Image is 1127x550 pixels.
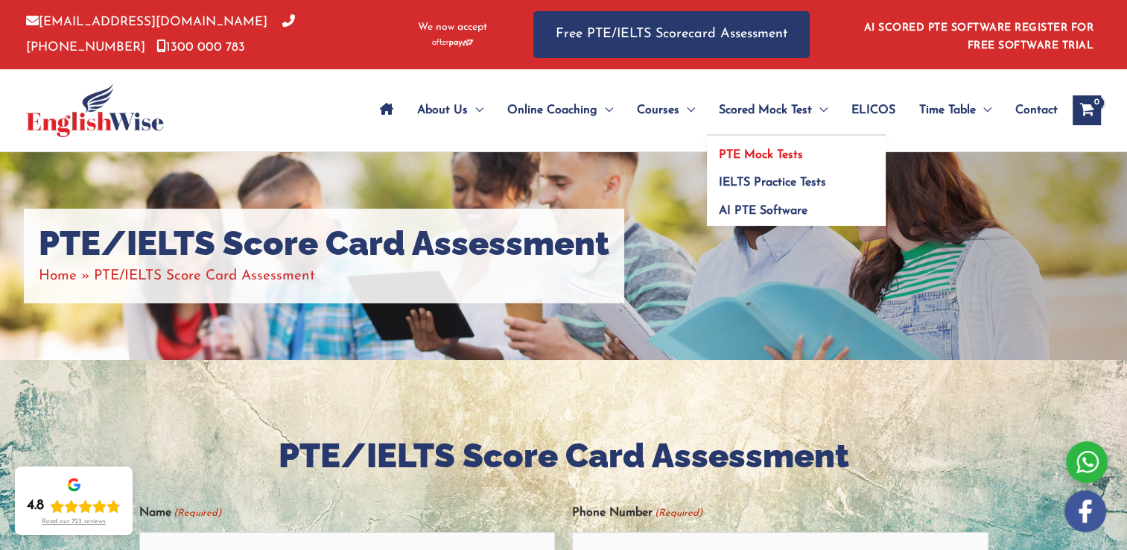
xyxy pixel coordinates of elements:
[26,16,295,53] a: [PHONE_NUMBER]
[707,164,886,192] a: IELTS Practice Tests
[1015,84,1058,136] span: Contact
[139,501,221,525] label: Name
[719,84,812,136] span: Scored Mock Test
[855,10,1101,59] aside: Header Widget 1
[1064,490,1106,532] img: white-facebook.png
[864,22,1094,51] a: AI SCORED PTE SOFTWARE REGISTER FOR FREE SOFTWARE TRIAL
[976,84,991,136] span: Menu Toggle
[468,84,483,136] span: Menu Toggle
[1073,95,1101,125] a: View Shopping Cart, empty
[572,501,702,525] label: Phone Number
[39,224,609,264] h1: PTE/IELTS Score Card Assessment
[707,84,839,136] a: Scored Mock TestMenu Toggle
[368,84,1058,136] nav: Site Navigation: Main Menu
[39,264,609,288] nav: Breadcrumbs
[679,84,695,136] span: Menu Toggle
[597,84,613,136] span: Menu Toggle
[907,84,1003,136] a: Time TableMenu Toggle
[172,501,221,525] span: (Required)
[507,84,597,136] span: Online Coaching
[27,497,44,515] div: 4.8
[26,83,164,137] img: cropped-ew-logo
[39,269,77,283] a: Home
[27,497,121,515] div: Rating: 4.8 out of 5
[707,192,886,226] a: AI PTE Software
[707,136,886,164] a: PTE Mock Tests
[1003,84,1058,136] a: Contact
[139,434,988,478] h2: PTE/IELTS Score Card Assessment
[637,84,679,136] span: Courses
[812,84,828,136] span: Menu Toggle
[839,84,907,136] a: ELICOS
[432,39,473,47] img: Afterpay-Logo
[533,11,810,58] a: Free PTE/IELTS Scorecard Assessment
[94,269,315,283] span: PTE/IELTS Score Card Assessment
[156,41,245,54] a: 1300 000 783
[719,149,803,161] span: PTE Mock Tests
[851,84,895,136] span: ELICOS
[405,84,495,136] a: About UsMenu Toggle
[719,205,807,217] span: AI PTE Software
[654,501,703,525] span: (Required)
[625,84,707,136] a: CoursesMenu Toggle
[418,20,487,35] span: We now accept
[26,16,267,28] a: [EMAIL_ADDRESS][DOMAIN_NAME]
[417,84,468,136] span: About Us
[42,518,106,526] div: Read our 723 reviews
[495,84,625,136] a: Online CoachingMenu Toggle
[719,177,826,189] span: IELTS Practice Tests
[919,84,976,136] span: Time Table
